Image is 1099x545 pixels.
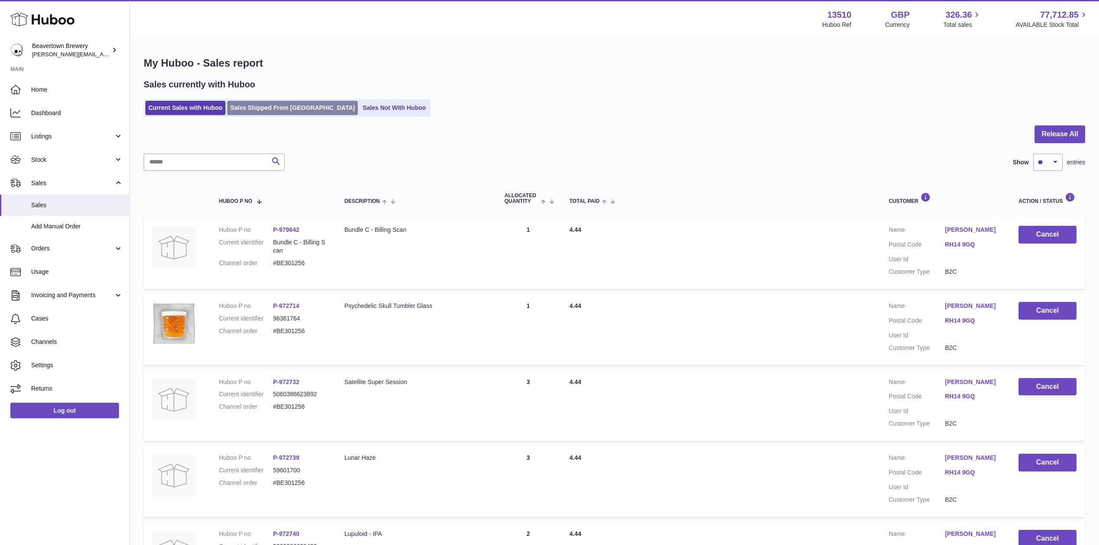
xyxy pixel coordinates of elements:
a: [PERSON_NAME] [945,454,1001,462]
span: Settings [31,361,123,369]
a: P-972714 [273,302,299,309]
dt: User Id [889,255,945,263]
dt: Huboo P no [219,378,273,386]
dt: Name [889,530,945,540]
span: 4.44 [569,454,581,461]
span: 326.36 [945,9,972,21]
td: 3 [496,445,561,517]
a: P-972732 [273,378,299,385]
a: 326.36 Total sales [943,9,982,29]
span: Listings [31,132,114,141]
span: 4.44 [569,302,581,309]
a: [PERSON_NAME] [945,226,1001,234]
dt: Name [889,226,945,236]
div: Bundle C - Billing Scan [344,226,487,234]
dt: Name [889,378,945,388]
dt: Channel order [219,327,273,335]
dt: Customer Type [889,344,945,352]
dd: 5060386623892 [273,390,327,398]
dt: Huboo P no [219,454,273,462]
a: Sales Not With Huboo [360,101,429,115]
a: Log out [10,403,119,418]
dt: Huboo P no [219,530,273,538]
span: Description [344,199,380,204]
span: Dashboard [31,109,123,117]
dt: Postal Code [889,468,945,479]
span: [PERSON_NAME][EMAIL_ADDRESS][PERSON_NAME][DOMAIN_NAME] [32,51,220,58]
dt: Current identifier [219,390,273,398]
td: 1 [496,217,561,289]
dd: #BE301256 [273,327,327,335]
a: RH14 9GQ [945,240,1001,249]
dt: Channel order [219,259,273,267]
span: Sales [31,201,123,209]
a: P-979642 [273,226,299,233]
dt: Customer Type [889,420,945,428]
dd: #BE301256 [273,479,327,487]
dd: #BE301256 [273,259,327,267]
dt: User Id [889,331,945,340]
span: 4.44 [569,226,581,233]
dt: Current identifier [219,314,273,323]
a: RH14 9GQ [945,392,1001,401]
button: Cancel [1019,454,1077,471]
h2: Sales currently with Huboo [144,79,255,90]
img: Matthew.McCormack@beavertownbrewery.co.uk [10,44,23,57]
dd: #BE301256 [273,403,327,411]
a: Current Sales with Huboo [145,101,225,115]
a: [PERSON_NAME] [945,530,1001,538]
div: Currency [885,21,910,29]
span: 77,712.85 [1040,9,1079,21]
div: Psychedelic Skull Tumbler Glass [344,302,487,310]
div: Action / Status [1019,192,1077,204]
dt: Customer Type [889,496,945,504]
dt: Channel order [219,403,273,411]
dd: B2C [945,420,1001,428]
div: Huboo Ref [823,21,852,29]
div: Customer [889,192,1001,204]
dt: Postal Code [889,392,945,403]
div: Satellite Super Session [344,378,487,386]
img: no-photo.jpg [152,454,196,497]
button: Release All [1035,125,1085,143]
dt: Name [889,454,945,464]
span: Add Manual Order [31,222,123,231]
a: RH14 9GQ [945,468,1001,477]
strong: 13510 [827,9,852,21]
span: Stock [31,156,114,164]
span: Channels [31,338,123,346]
dd: 59601700 [273,466,327,474]
a: [PERSON_NAME] [945,378,1001,386]
dd: B2C [945,496,1001,504]
dt: Channel order [219,479,273,487]
label: Show [1013,158,1029,167]
img: no-photo.jpg [152,378,196,421]
dt: Huboo P no [219,302,273,310]
div: Lupuloid - IPA [344,530,487,538]
dt: Current identifier [219,238,273,255]
span: 4.44 [569,530,581,537]
h1: My Huboo - Sales report [144,56,1085,70]
div: Lunar Haze [344,454,487,462]
a: P-972739 [273,454,299,461]
span: Usage [31,268,123,276]
strong: GBP [891,9,909,21]
dt: Name [889,302,945,312]
a: Sales Shipped From [GEOGRAPHIC_DATA] [227,101,358,115]
dt: Huboo P no [219,226,273,234]
a: [PERSON_NAME] [945,302,1001,310]
span: Home [31,86,123,94]
span: Total paid [569,199,600,204]
td: 3 [496,369,561,441]
dt: Current identifier [219,466,273,474]
dt: User Id [889,483,945,491]
a: P-972740 [273,530,299,537]
span: 4.44 [569,378,581,385]
button: Cancel [1019,302,1077,320]
span: Total sales [943,21,982,29]
dt: User Id [889,407,945,415]
span: Orders [31,244,114,253]
span: ALLOCATED Quantity [505,193,539,204]
button: Cancel [1019,226,1077,244]
span: Sales [31,179,114,187]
